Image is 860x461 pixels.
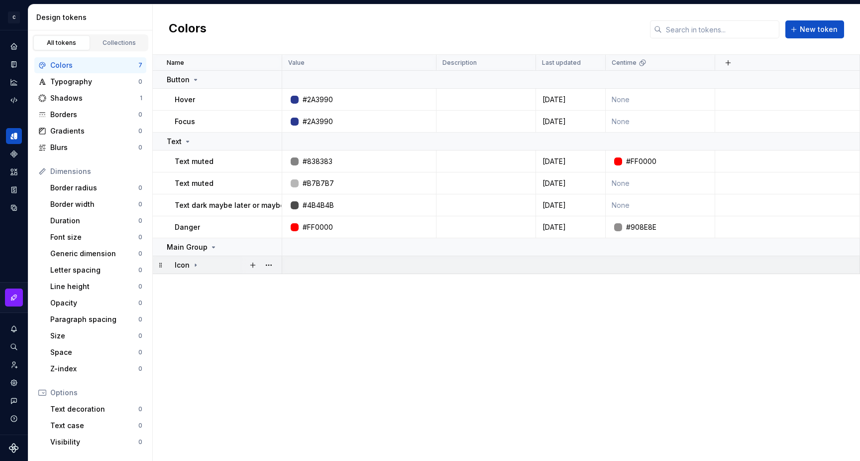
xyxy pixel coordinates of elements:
a: Data sources [6,200,22,216]
div: #FF0000 [303,222,333,232]
div: [DATE] [537,156,605,166]
div: 0 [138,283,142,291]
p: Name [167,59,184,67]
div: Font size [50,232,138,242]
p: Icon [175,260,190,270]
a: Paragraph spacing0 [46,311,146,327]
div: Blurs [50,143,138,153]
div: 0 [138,405,142,413]
a: Space0 [46,344,146,360]
div: Dimensions [50,166,142,176]
div: Border width [50,199,138,209]
td: None [606,194,715,216]
p: Last updated [542,59,581,67]
a: Opacity0 [46,295,146,311]
div: Size [50,331,138,341]
a: Size0 [46,328,146,344]
div: Shadows [50,93,140,103]
div: C [8,11,20,23]
div: Line height [50,282,138,292]
a: Invite team [6,357,22,373]
a: Text case0 [46,418,146,434]
div: [DATE] [537,178,605,188]
a: Supernova Logo [9,443,19,453]
div: [DATE] [537,200,605,210]
div: #908E8E [626,222,656,232]
div: Storybook stories [6,182,22,198]
a: Assets [6,164,22,180]
p: Centime [612,59,637,67]
button: New token [785,20,844,38]
div: 0 [138,266,142,274]
a: Code automation [6,92,22,108]
div: 0 [138,438,142,446]
div: Text decoration [50,404,138,414]
p: Value [288,59,305,67]
div: Opacity [50,298,138,308]
div: 7 [138,61,142,69]
div: 0 [138,111,142,119]
div: 0 [138,184,142,192]
button: Notifications [6,321,22,337]
p: Danger [175,222,200,232]
div: Collections [95,39,144,47]
div: [DATE] [537,222,605,232]
a: Border radius0 [46,180,146,196]
div: #B7B7B7 [303,178,334,188]
a: Visibility0 [46,434,146,450]
a: Components [6,146,22,162]
div: 0 [138,217,142,225]
a: Analytics [6,74,22,90]
button: Search ⌘K [6,339,22,355]
a: Duration0 [46,213,146,229]
a: Documentation [6,56,22,72]
h2: Colors [169,20,207,38]
a: Settings [6,375,22,391]
div: Duration [50,216,138,226]
button: Contact support [6,393,22,409]
div: Gradients [50,126,138,136]
div: Visibility [50,437,138,447]
a: Z-index0 [46,361,146,377]
p: Main Group [167,242,208,252]
div: 1 [140,94,142,102]
div: #2A3990 [303,117,333,127]
a: Blurs0 [34,140,146,155]
div: #2A3990 [303,95,333,105]
div: Design tokens [36,12,148,22]
div: Generic dimension [50,249,138,259]
div: #838383 [303,156,332,166]
div: Colors [50,60,138,70]
a: Design tokens [6,128,22,144]
a: Letter spacing0 [46,262,146,278]
a: Colors7 [34,57,146,73]
td: None [606,89,715,111]
div: Options [50,388,142,398]
div: 0 [138,299,142,307]
button: C [2,6,26,28]
a: Typography0 [34,74,146,90]
div: Borders [50,110,138,120]
p: Description [442,59,477,67]
div: 0 [138,78,142,86]
div: Z-index [50,364,138,374]
div: [DATE] [537,95,605,105]
div: 0 [138,315,142,323]
a: Home [6,38,22,54]
div: Letter spacing [50,265,138,275]
div: [DATE] [537,117,605,127]
div: 0 [138,332,142,340]
a: Generic dimension0 [46,246,146,262]
div: #4B4B4B [303,200,334,210]
td: None [606,111,715,133]
p: Text dark maybe later or maybe add it now [175,200,323,210]
p: Text [167,137,182,147]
